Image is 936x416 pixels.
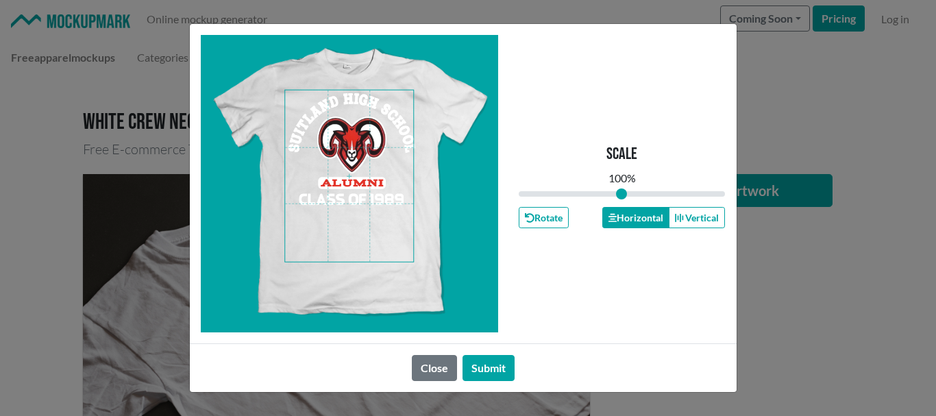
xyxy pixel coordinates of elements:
button: Rotate [519,207,569,228]
button: Close [412,355,457,381]
div: 100 % [608,170,636,186]
button: Horizontal [602,207,669,228]
p: Scale [606,145,637,164]
button: Vertical [669,207,725,228]
button: Submit [463,355,515,381]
